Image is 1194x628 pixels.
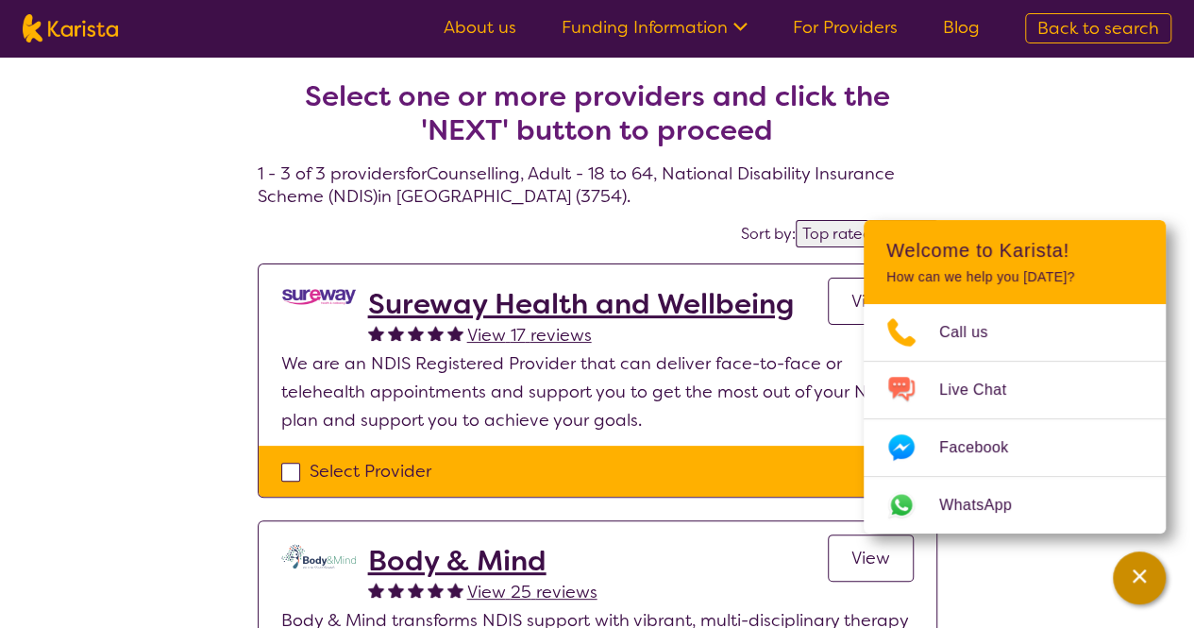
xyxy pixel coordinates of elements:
img: fullstar [428,325,444,341]
img: Karista logo [23,14,118,42]
span: View 25 reviews [467,581,597,603]
img: qmpolprhjdhzpcuekzqg.svg [281,544,357,569]
a: View 25 reviews [467,578,597,606]
img: fullstar [428,582,444,598]
span: Facebook [939,433,1031,462]
img: fullstar [388,582,404,598]
h2: Select one or more providers and click the 'NEXT' button to proceed [280,79,915,147]
img: fullstar [447,325,463,341]
h4: 1 - 3 of 3 providers for Counselling , Adult - 18 to 64 , National Disability Insurance Scheme (N... [258,34,937,208]
img: fullstar [447,582,463,598]
a: Sureway Health and Wellbeing [368,287,794,321]
span: View [851,290,890,313]
a: Back to search [1025,13,1171,43]
img: nedi5p6dj3rboepxmyww.png [281,287,357,307]
a: View 17 reviews [467,321,592,349]
span: Call us [939,318,1011,347]
a: About us [444,16,516,39]
p: How can we help you [DATE]? [886,269,1143,285]
button: Channel Menu [1113,552,1166,604]
a: For Providers [793,16,898,39]
a: Funding Information [562,16,748,39]
a: Body & Mind [368,544,597,578]
a: Web link opens in a new tab. [864,477,1166,534]
img: fullstar [388,325,404,341]
a: View [828,278,914,325]
h2: Welcome to Karista! [886,239,1143,262]
img: fullstar [408,582,424,598]
span: View [851,547,890,569]
p: We are an NDIS Registered Provider that can deliver face-to-face or telehealth appointments and s... [281,349,914,434]
label: Sort by: [741,224,796,244]
img: fullstar [368,582,384,598]
span: View 17 reviews [467,324,592,347]
span: Live Chat [939,376,1029,404]
span: Back to search [1037,17,1159,40]
img: fullstar [368,325,384,341]
ul: Choose channel [864,304,1166,534]
a: View [828,535,914,582]
a: Blog [943,16,980,39]
img: fullstar [408,325,424,341]
div: Channel Menu [864,220,1166,534]
span: WhatsApp [939,491,1034,519]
